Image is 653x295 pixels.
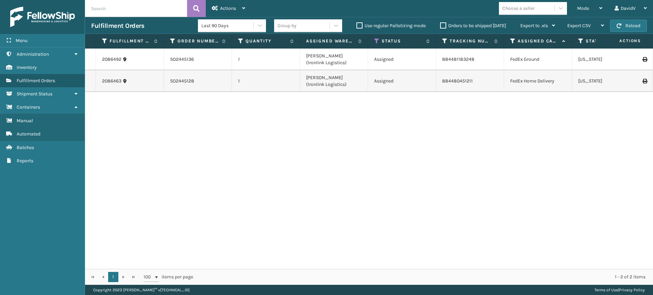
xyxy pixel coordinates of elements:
a: 2086463 [102,78,121,85]
td: SO2445136 [164,49,232,70]
span: items per page [144,272,193,282]
span: Automated [17,131,40,137]
button: Reload [610,20,647,32]
td: Assigned [368,49,436,70]
div: Choose a seller [502,5,535,12]
td: [US_STATE] [572,49,640,70]
span: Containers [17,104,40,110]
span: Shipment Status [17,91,52,97]
a: 2086492 [102,56,121,63]
div: Group by [278,22,297,29]
label: Assigned Warehouse [306,38,355,44]
div: 1 - 2 of 2 items [203,274,646,280]
td: [PERSON_NAME] (Ironlink Logistics) [300,70,368,92]
label: State [586,38,627,44]
label: Tracking Number [450,38,491,44]
td: [PERSON_NAME] (Ironlink Logistics) [300,49,368,70]
a: 884480451211 [442,78,473,84]
a: Privacy Policy [619,288,645,292]
div: Last 90 Days [201,22,254,29]
span: 100 [144,274,154,280]
label: Use regular Palletizing mode [356,23,426,29]
i: Print Label [642,79,647,84]
a: 1 [108,272,118,282]
img: logo [10,7,75,27]
span: Administration [17,51,49,57]
span: Export CSV [567,23,591,29]
td: Assigned [368,70,436,92]
label: Status [382,38,423,44]
div: | [595,285,645,295]
span: Fulfillment Orders [17,78,55,84]
span: Menu [16,38,28,43]
i: Print Label [642,57,647,62]
label: Orders to be shipped [DATE] [440,23,506,29]
span: Actions [598,35,645,47]
td: SO2445128 [164,70,232,92]
span: Batches [17,145,34,150]
span: Mode [577,5,589,11]
span: Export to .xls [520,23,548,29]
td: FedEx Home Delivery [504,70,572,92]
a: 884481183248 [442,56,474,62]
td: FedEx Ground [504,49,572,70]
td: 1 [232,70,300,92]
label: Fulfillment Order Id [110,38,151,44]
span: Reports [17,158,33,164]
label: Assigned Carrier Service [518,38,559,44]
p: Copyright 2023 [PERSON_NAME]™ v [TECHNICAL_ID] [93,285,189,295]
td: 1 [232,49,300,70]
label: Quantity [246,38,287,44]
span: Inventory [17,64,37,70]
h3: Fulfillment Orders [91,22,144,30]
span: Actions [220,5,236,11]
label: Order Number [178,38,219,44]
span: Manual [17,118,33,124]
td: [US_STATE] [572,70,640,92]
a: Terms of Use [595,288,618,292]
